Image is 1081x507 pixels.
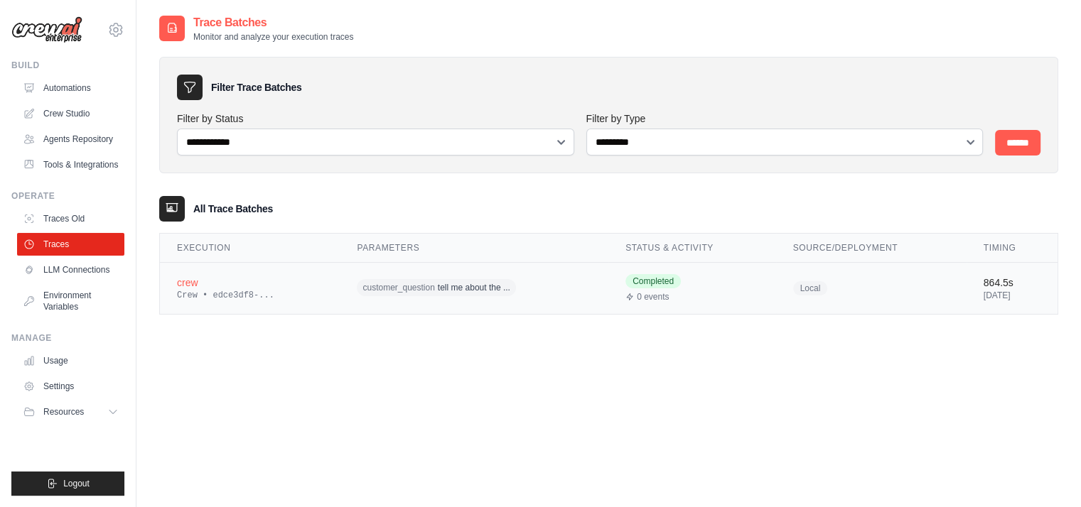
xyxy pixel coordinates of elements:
[11,190,124,202] div: Operate
[793,281,828,295] span: Local
[637,291,669,302] span: 0 events
[776,234,967,263] th: Source/Deployment
[160,234,340,263] th: Execution
[17,349,124,372] a: Usage
[11,16,82,43] img: Logo
[177,290,323,301] div: Crew • edce3df8-...
[17,375,124,398] a: Settings
[17,102,124,125] a: Crew Studio
[625,274,681,288] span: Completed
[193,14,353,31] h2: Trace Batches
[17,258,124,281] a: LLM Connections
[63,478,90,489] span: Logout
[43,406,84,418] span: Resources
[984,290,1040,301] div: [DATE]
[177,111,575,126] label: Filter by Status
[984,276,1040,290] div: 864.5s
[17,77,124,99] a: Automations
[160,262,1058,314] tr: View details for crew execution
[193,202,273,216] h3: All Trace Batches
[17,400,124,423] button: Resources
[17,128,124,151] a: Agents Repository
[11,332,124,344] div: Manage
[177,276,323,290] div: crew
[357,277,591,299] div: customer_question: tell me about the dashboards in the document
[438,282,510,293] span: tell me about the ...
[193,31,353,43] p: Monitor and analyze your execution traces
[340,234,608,263] th: Parameters
[11,60,124,71] div: Build
[362,282,434,293] span: customer_question
[17,284,124,318] a: Environment Variables
[608,234,776,263] th: Status & Activity
[586,111,984,126] label: Filter by Type
[17,153,124,176] a: Tools & Integrations
[17,233,124,256] a: Traces
[17,207,124,230] a: Traces Old
[967,234,1058,263] th: Timing
[211,80,301,94] h3: Filter Trace Batches
[11,471,124,496] button: Logout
